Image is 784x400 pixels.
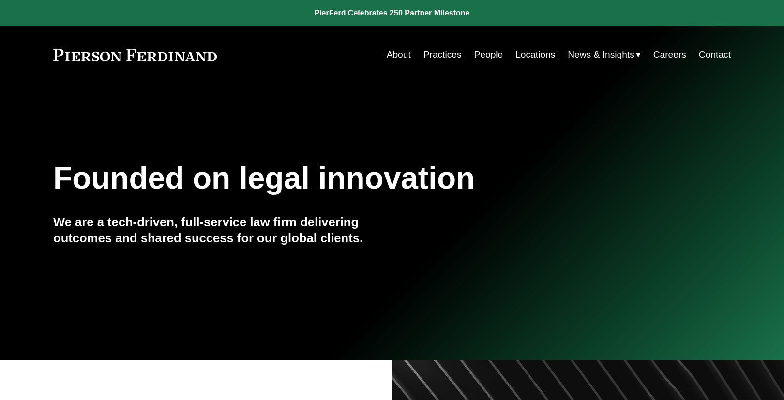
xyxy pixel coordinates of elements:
a: folder dropdown [568,45,641,64]
a: Careers [653,45,686,64]
a: Contact [699,45,731,64]
a: About [387,45,411,64]
a: People [474,45,503,64]
h1: Founded on legal innovation [53,161,618,196]
span: News & Insights [568,46,634,63]
h4: We are a tech-driven, full-service law firm delivering outcomes and shared success for our global... [53,214,392,246]
a: Locations [515,45,555,64]
a: Practices [423,45,462,64]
